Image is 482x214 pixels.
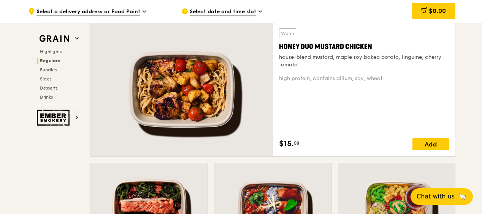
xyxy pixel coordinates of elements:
span: Select date and time slot [190,8,256,16]
div: Warm [279,28,296,38]
img: Ember Smokery web logo [37,110,72,126]
div: house-blend mustard, maple soy baked potato, linguine, cherry tomato [279,53,449,69]
span: Highlights [40,49,62,54]
span: Select a delivery address or Food Point [36,8,140,16]
button: Chat with us🦙 [411,188,473,205]
div: Add [412,138,449,150]
span: 🦙 [458,192,467,201]
span: Chat with us [417,192,455,201]
img: Grain web logo [37,32,72,46]
span: $0.00 [429,7,446,14]
div: Honey Duo Mustard Chicken [279,41,449,52]
span: Regulars [40,58,60,63]
span: Bundles [40,67,57,72]
span: Drinks [40,94,53,100]
div: high protein, contains allium, soy, wheat [279,75,449,82]
span: Sides [40,76,51,82]
span: 50 [294,140,300,146]
span: Desserts [40,85,57,91]
span: $15. [279,138,294,149]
